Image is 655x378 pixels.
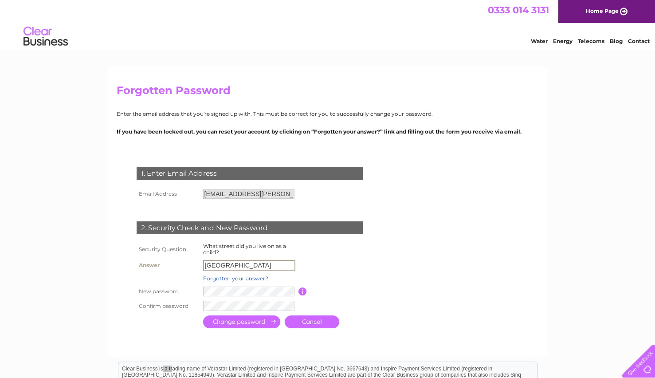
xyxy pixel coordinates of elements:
[117,110,539,118] p: Enter the email address that you're signed up with. This must be correct for you to successfully ...
[134,284,201,299] th: New password
[118,5,537,43] div: Clear Business is a trading name of Verastar Limited (registered in [GEOGRAPHIC_DATA] No. 3667643...
[203,243,286,256] label: What street did you live on as a child?
[117,127,539,136] p: If you have been locked out, you can reset your account by clicking on “Forgotten your answer?” l...
[137,221,363,235] div: 2. Security Check and New Password
[134,241,201,258] th: Security Question
[203,315,280,328] input: Submit
[578,38,604,44] a: Telecoms
[298,287,307,295] input: Information
[610,38,623,44] a: Blog
[203,275,268,282] a: Forgotten your answer?
[553,38,573,44] a: Energy
[488,4,549,16] a: 0333 014 3131
[23,23,68,50] img: logo.png
[628,38,650,44] a: Contact
[134,299,201,313] th: Confirm password
[117,84,539,101] h2: Forgotten Password
[531,38,548,44] a: Water
[134,187,201,201] th: Email Address
[137,167,363,180] div: 1. Enter Email Address
[285,315,339,328] a: Cancel
[134,258,201,273] th: Answer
